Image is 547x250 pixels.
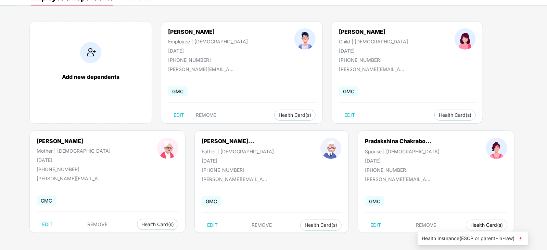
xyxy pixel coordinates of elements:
img: profileImage [486,138,507,159]
div: [DATE] [202,158,274,164]
div: [PERSON_NAME][EMAIL_ADDRESS][DOMAIN_NAME] [339,66,407,72]
span: Health Insurance(ESCP or parent-in-law) [422,235,524,242]
div: [PERSON_NAME] [37,138,111,144]
div: [DATE] [339,48,408,54]
span: REMOVE [196,112,216,118]
div: Spouse | [DEMOGRAPHIC_DATA] [365,149,440,154]
div: [PHONE_NUMBER] [202,167,274,173]
div: [PHONE_NUMBER] [365,167,440,173]
div: [PERSON_NAME][EMAIL_ADDRESS][DOMAIN_NAME] [37,176,105,181]
button: Health Card(s) [274,110,316,121]
span: Health Card(s) [470,223,503,227]
img: profileImage [157,138,178,159]
img: addIcon [80,42,101,63]
span: Health Card(s) [141,223,174,226]
button: Health Card(s) [137,219,178,230]
span: REMOVE [416,222,436,228]
span: Health Card(s) [305,223,337,227]
div: [PERSON_NAME][EMAIL_ADDRESS][DOMAIN_NAME] [365,176,433,182]
div: Pradakshina Chakrabo... [365,138,432,144]
button: REMOVE [411,220,442,231]
span: GMC [168,86,188,96]
button: EDIT [339,110,360,121]
div: [PERSON_NAME]... [202,138,254,144]
button: EDIT [37,219,58,230]
div: [PHONE_NUMBER] [339,57,408,63]
button: EDIT [202,220,223,231]
button: REMOVE [246,220,277,231]
div: [PHONE_NUMBER] [168,57,248,63]
div: [DATE] [168,48,248,54]
span: GMC [202,196,221,206]
div: [DATE] [37,157,111,163]
span: REMOVE [88,222,108,227]
button: EDIT [365,220,386,231]
span: EDIT [207,222,218,228]
button: Health Card(s) [434,110,476,121]
button: Health Card(s) [300,220,342,231]
button: Health Card(s) [466,220,507,231]
button: EDIT [168,110,190,121]
div: Child | [DEMOGRAPHIC_DATA] [339,39,408,44]
div: Father | [DEMOGRAPHIC_DATA] [202,149,274,154]
div: [PERSON_NAME] [168,28,248,35]
span: EDIT [174,112,184,118]
span: EDIT [42,222,53,227]
img: profileImage [320,138,342,159]
img: profileImage [294,28,316,50]
span: GMC [37,196,56,206]
span: Health Card(s) [279,113,311,117]
div: Add new dependents [37,73,145,80]
button: REMOVE [82,219,113,230]
div: [PHONE_NUMBER] [37,166,111,172]
img: profileImage [455,28,476,50]
div: [PERSON_NAME] [339,28,408,35]
span: GMC [365,196,384,206]
span: GMC [339,86,358,96]
img: svg+xml;base64,PHN2ZyB4bWxucz0iaHR0cDovL3d3dy53My5vcmcvMjAwMC9zdmciIHhtbG5zOnhsaW5rPSJodHRwOi8vd3... [517,235,524,242]
span: EDIT [344,112,355,118]
span: REMOVE [252,222,272,228]
div: [PERSON_NAME][EMAIL_ADDRESS][DOMAIN_NAME] [202,176,270,182]
div: [PERSON_NAME][EMAIL_ADDRESS][DOMAIN_NAME] [168,66,237,72]
span: Health Card(s) [439,113,471,117]
div: [DATE] [365,158,440,164]
div: Employee | [DEMOGRAPHIC_DATA] [168,39,248,44]
button: REMOVE [190,110,221,121]
span: EDIT [370,222,381,228]
div: Mother | [DEMOGRAPHIC_DATA] [37,148,111,154]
